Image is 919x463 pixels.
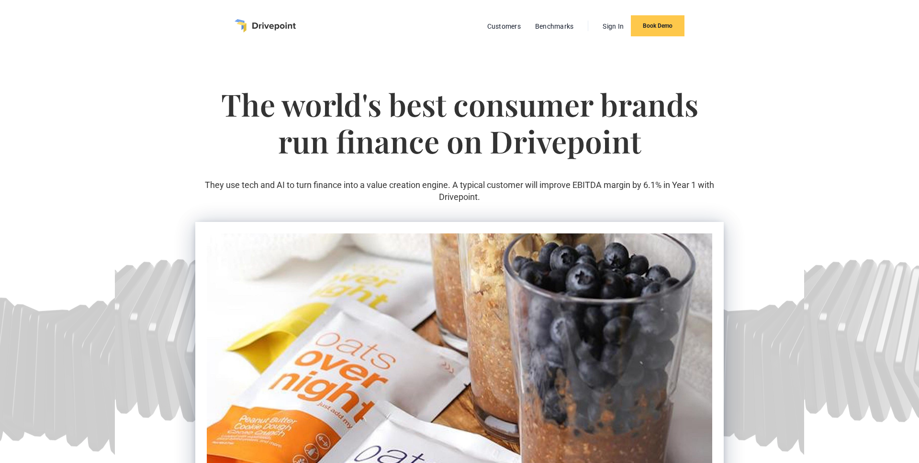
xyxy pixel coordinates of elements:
[530,20,579,33] a: Benchmarks
[195,179,724,203] p: They use tech and AI to turn finance into a value creation engine. A typical customer will improv...
[631,15,684,36] a: Book Demo
[482,20,526,33] a: Customers
[598,20,628,33] a: Sign In
[195,86,724,179] h1: The world's best consumer brands run finance on Drivepoint
[235,19,296,33] a: home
